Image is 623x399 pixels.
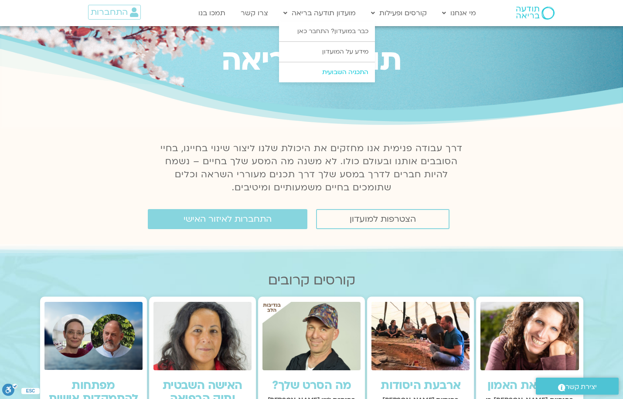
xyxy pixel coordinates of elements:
a: התכניה השבועית [279,62,375,82]
a: להשיב את האמון [487,378,572,393]
a: קורסים ופעילות [367,5,431,21]
a: צרו קשר [236,5,272,21]
a: התחברות [88,5,141,20]
a: מה הסרט שלך? [272,378,351,393]
span: התחברות [91,7,128,17]
a: מידע על המועדון [279,42,375,62]
a: יצירת קשר [536,378,619,395]
h2: קורסים קרובים [40,273,583,288]
a: תמכו בנו [194,5,230,21]
p: דרך עבודה פנימית אנו מחזקים את היכולת שלנו ליצור שינוי בחיינו, בחיי הסובבים אותנו ובעולם כולו. לא... [156,142,468,194]
img: תודעה בריאה [516,7,555,20]
span: התחברות לאיזור האישי [184,214,272,224]
a: מי אנחנו [438,5,480,21]
a: הצטרפות למועדון [316,209,449,229]
a: כבר במועדון? התחבר כאן [279,21,375,41]
a: מועדון תודעה בריאה [279,5,360,21]
a: התחברות לאיזור האישי [148,209,307,229]
span: הצטרפות למועדון [350,214,416,224]
a: ארבעת היסודות [381,378,460,393]
span: יצירת קשר [565,381,597,393]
